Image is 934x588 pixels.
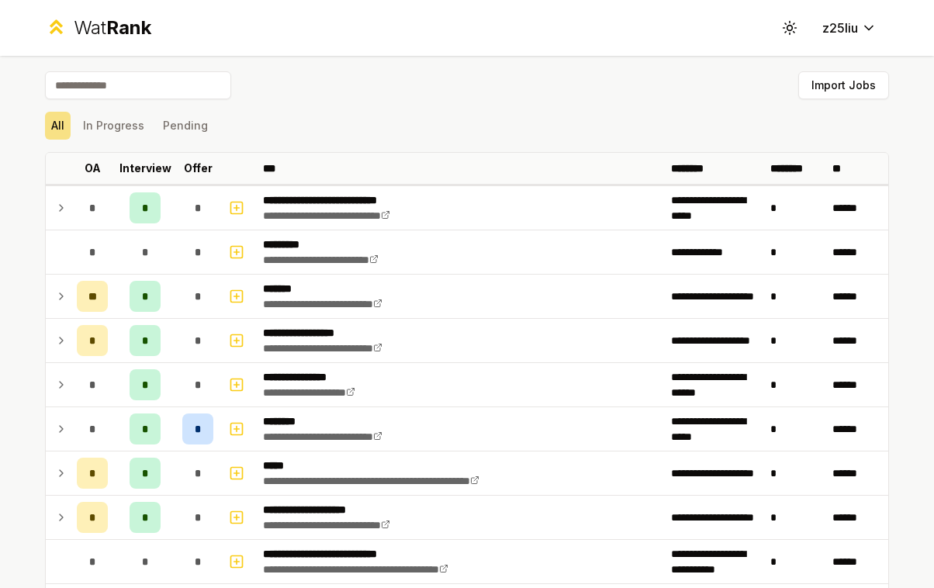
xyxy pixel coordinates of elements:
[822,19,858,37] span: z25liu
[157,112,214,140] button: Pending
[810,14,889,42] button: z25liu
[45,112,71,140] button: All
[119,161,171,176] p: Interview
[77,112,150,140] button: In Progress
[798,71,889,99] button: Import Jobs
[74,16,151,40] div: Wat
[85,161,101,176] p: OA
[106,16,151,39] span: Rank
[45,16,151,40] a: WatRank
[184,161,213,176] p: Offer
